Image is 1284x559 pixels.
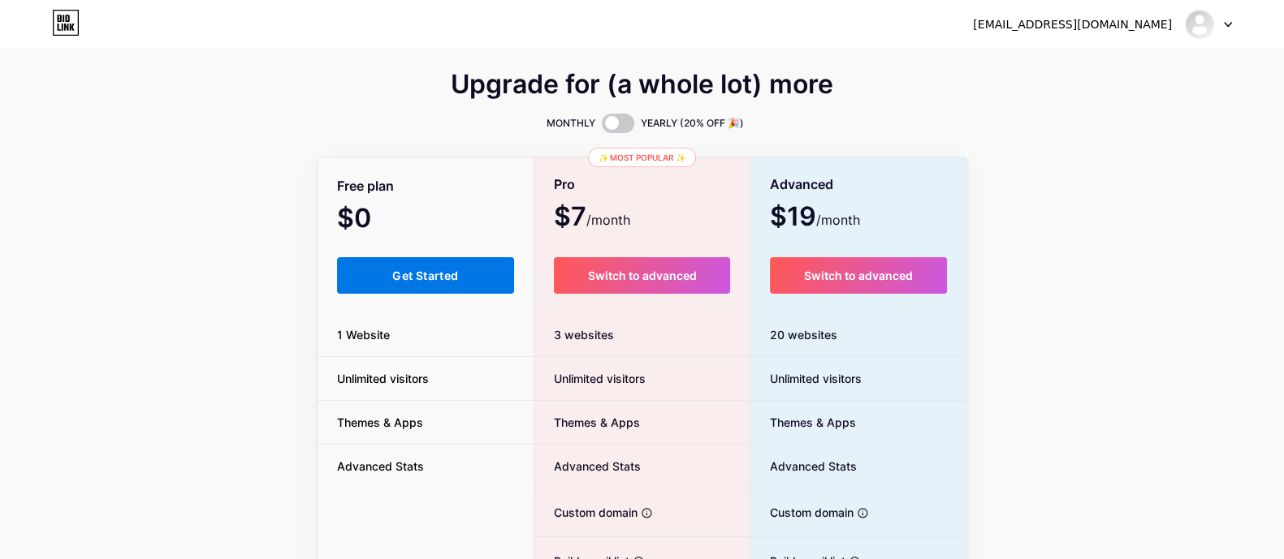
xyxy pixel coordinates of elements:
[770,170,833,199] span: Advanced
[770,207,860,230] span: $19
[770,257,948,294] button: Switch to advanced
[337,172,394,200] span: Free plan
[750,370,862,387] span: Unlimited visitors
[534,458,641,475] span: Advanced Stats
[750,504,854,521] span: Custom domain
[750,414,856,431] span: Themes & Apps
[534,313,750,357] div: 3 websites
[318,458,443,475] span: Advanced Stats
[554,170,575,199] span: Pro
[534,414,640,431] span: Themes & Apps
[318,414,443,431] span: Themes & Apps
[318,326,409,343] span: 1 Website
[588,148,696,167] div: ✨ Most popular ✨
[816,210,860,230] span: /month
[750,313,967,357] div: 20 websites
[534,504,638,521] span: Custom domain
[554,207,630,230] span: $7
[554,257,730,294] button: Switch to advanced
[586,210,630,230] span: /month
[451,75,833,94] span: Upgrade for (a whole lot) more
[318,370,448,387] span: Unlimited visitors
[587,269,696,282] span: Switch to advanced
[750,458,857,475] span: Advanced Stats
[534,370,646,387] span: Unlimited visitors
[1184,9,1215,40] img: timberpergolasau
[804,269,913,282] span: Switch to advanced
[392,269,458,282] span: Get Started
[641,115,744,131] span: YEARLY (20% OFF 🎉)
[547,115,595,131] span: MONTHLY
[337,257,515,294] button: Get Started
[337,209,415,231] span: $0
[973,16,1172,33] div: [EMAIL_ADDRESS][DOMAIN_NAME]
